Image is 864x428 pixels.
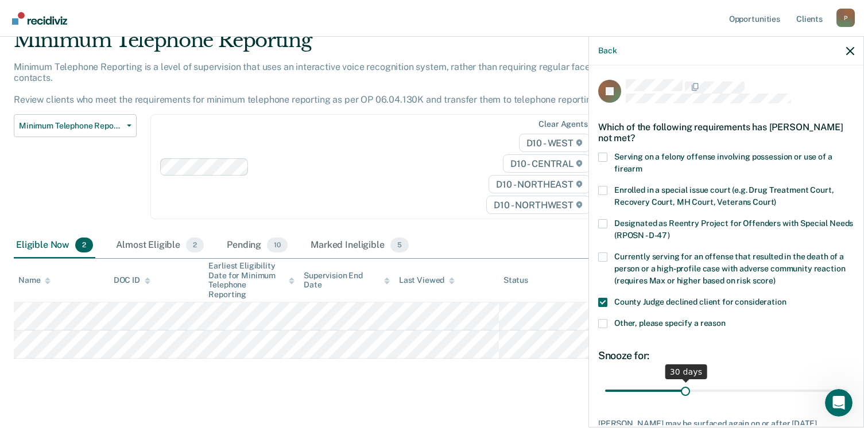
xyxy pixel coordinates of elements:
[399,275,455,285] div: Last Viewed
[390,238,409,252] span: 5
[267,238,288,252] span: 10
[304,271,390,290] div: Supervision End Date
[486,196,590,214] span: D10 - NORTHWEST
[19,121,122,131] span: Minimum Telephone Reporting
[836,9,855,27] button: Profile dropdown button
[14,61,638,106] p: Minimum Telephone Reporting is a level of supervision that uses an interactive voice recognition ...
[224,233,290,258] div: Pending
[614,152,832,173] span: Serving on a felony offense involving possession or use of a firearm
[18,275,51,285] div: Name
[489,175,590,193] span: D10 - NORTHEAST
[665,364,707,379] div: 30 days
[538,119,587,129] div: Clear agents
[614,219,853,240] span: Designated as Reentry Project for Offenders with Special Needs (RPOSN - D-47)
[503,275,528,285] div: Status
[12,12,67,25] img: Recidiviz
[114,233,206,258] div: Almost Eligible
[14,233,95,258] div: Eligible Now
[614,185,834,207] span: Enrolled in a special issue court (e.g. Drug Treatment Court, Recovery Court, MH Court, Veterans ...
[208,261,295,299] div: Earliest Eligibility Date for Minimum Telephone Reporting
[114,275,150,285] div: DOC ID
[614,252,845,285] span: Currently serving for an offense that resulted in the death of a person or a high-profile case wi...
[598,46,617,56] button: Back
[614,297,786,306] span: County Judge declined client for consideration
[75,238,93,252] span: 2
[519,134,590,152] span: D10 - WEST
[825,389,853,417] iframe: Intercom live chat
[836,9,855,27] div: P
[598,112,854,153] div: Which of the following requirements has [PERSON_NAME] not met?
[186,238,204,252] span: 2
[598,349,854,362] div: Snooze for:
[614,318,726,328] span: Other, please specify a reason
[14,29,662,61] div: Minimum Telephone Reporting
[503,154,590,173] span: D10 - CENTRAL
[308,233,411,258] div: Marked Ineligible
